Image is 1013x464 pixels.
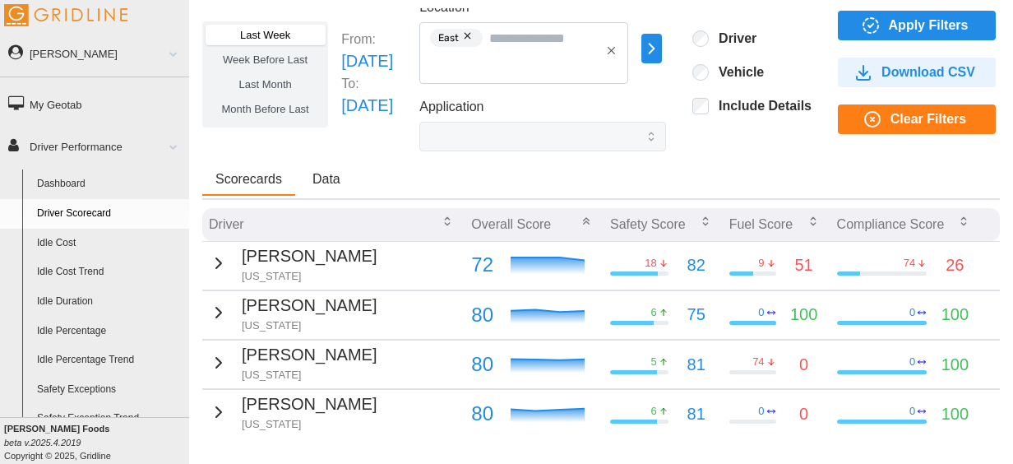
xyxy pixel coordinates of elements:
[758,404,764,419] p: 0
[889,12,969,39] span: Apply Filters
[4,422,189,462] div: Copyright © 2025, Gridline
[758,256,764,271] p: 9
[30,229,189,258] a: Idle Cost
[890,105,966,133] span: Clear Filters
[471,249,493,281] p: 72
[799,401,808,427] p: 0
[752,355,764,369] p: 74
[941,302,969,327] p: 100
[242,244,377,269] p: [PERSON_NAME]
[941,401,969,427] p: 100
[223,53,308,66] span: Week Before Last
[794,253,812,278] p: 51
[419,97,483,118] label: Application
[4,438,81,448] i: beta v.2025.4.2019
[687,352,705,378] p: 81
[341,93,393,118] p: [DATE]
[4,424,109,434] b: [PERSON_NAME] Foods
[471,299,493,331] p: 80
[799,352,808,378] p: 0
[240,29,290,41] span: Last Week
[215,173,282,186] span: Scorecards
[209,244,377,284] button: [PERSON_NAME][US_STATE]
[687,253,705,278] p: 82
[941,352,969,378] p: 100
[837,215,945,234] p: Compliance Score
[209,392,377,432] button: [PERSON_NAME][US_STATE]
[687,401,705,427] p: 81
[904,256,915,271] p: 74
[242,269,377,284] p: [US_STATE]
[4,4,127,26] img: Gridline
[687,302,705,327] p: 75
[242,417,377,432] p: [US_STATE]
[729,215,793,234] p: Fuel Score
[209,293,377,333] button: [PERSON_NAME][US_STATE]
[341,74,393,93] p: To:
[209,215,244,234] p: Driver
[650,355,656,369] p: 5
[30,169,189,199] a: Dashboard
[312,173,340,186] span: Data
[709,64,764,81] label: Vehicle
[238,78,291,90] span: Last Month
[758,305,764,320] p: 0
[242,293,377,318] p: [PERSON_NAME]
[709,30,756,47] label: Driver
[909,355,915,369] p: 0
[471,349,493,380] p: 80
[471,398,493,429] p: 80
[909,404,915,419] p: 0
[242,318,377,333] p: [US_STATE]
[341,49,393,74] p: [DATE]
[242,342,377,368] p: [PERSON_NAME]
[222,103,309,115] span: Month Before Last
[790,302,817,327] p: 100
[341,30,393,49] p: From:
[30,287,189,317] a: Idle Duration
[30,258,189,287] a: Idle Cost Trend
[881,58,975,86] span: Download CSV
[242,368,377,383] p: [US_STATE]
[438,29,459,47] span: East
[30,404,189,434] a: Safety Exception Trend
[650,404,656,419] p: 6
[209,342,377,383] button: [PERSON_NAME][US_STATE]
[610,215,686,234] p: Safety Score
[242,392,377,417] p: [PERSON_NAME]
[471,215,551,234] p: Overall Score
[946,253,964,278] p: 26
[709,98,812,114] label: Include Details
[838,104,996,134] button: Clear Filters
[30,317,189,346] a: Idle Percentage
[645,256,656,271] p: 18
[30,346,189,375] a: Idle Percentage Trend
[838,58,996,87] button: Download CSV
[30,375,189,405] a: Safety Exceptions
[909,305,915,320] p: 0
[838,11,996,40] button: Apply Filters
[650,305,656,320] p: 6
[30,199,189,229] a: Driver Scorecard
